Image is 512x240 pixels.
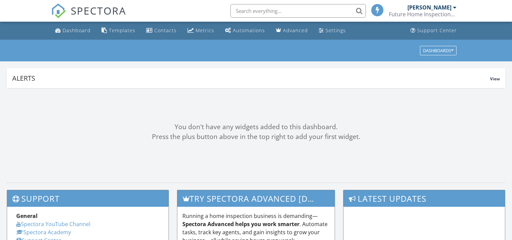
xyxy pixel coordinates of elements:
[185,24,217,37] a: Metrics
[222,24,268,37] a: Automations (Basic)
[63,27,91,34] div: Dashboard
[52,24,93,37] a: Dashboard
[420,46,457,55] button: Dashboards
[12,74,490,83] div: Alerts
[71,3,126,18] span: SPECTORA
[177,190,335,207] h3: Try spectora advanced [DATE]
[389,11,457,18] div: Future Home Inspections Inc
[51,9,126,23] a: SPECTORA
[99,24,138,37] a: Templates
[283,27,308,34] div: Advanced
[407,4,451,11] div: [PERSON_NAME]
[196,27,214,34] div: Metrics
[230,4,366,18] input: Search everything...
[343,190,505,207] h3: Latest Updates
[154,27,177,34] div: Contacts
[423,48,453,53] div: Dashboards
[273,24,311,37] a: Advanced
[16,212,38,220] strong: General
[7,122,505,132] div: You don't have any widgets added to this dashboard.
[490,76,500,82] span: View
[16,220,90,228] a: Spectora YouTube Channel
[51,3,66,18] img: The Best Home Inspection Software - Spectora
[143,24,179,37] a: Contacts
[233,27,265,34] div: Automations
[417,27,457,34] div: Support Center
[16,228,71,236] a: Spectora Academy
[7,132,505,142] div: Press the plus button above in the top right to add your first widget.
[326,27,346,34] div: Settings
[7,190,169,207] h3: Support
[182,220,299,228] strong: Spectora Advanced helps you work smarter
[316,24,349,37] a: Settings
[109,27,135,34] div: Templates
[408,24,460,37] a: Support Center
